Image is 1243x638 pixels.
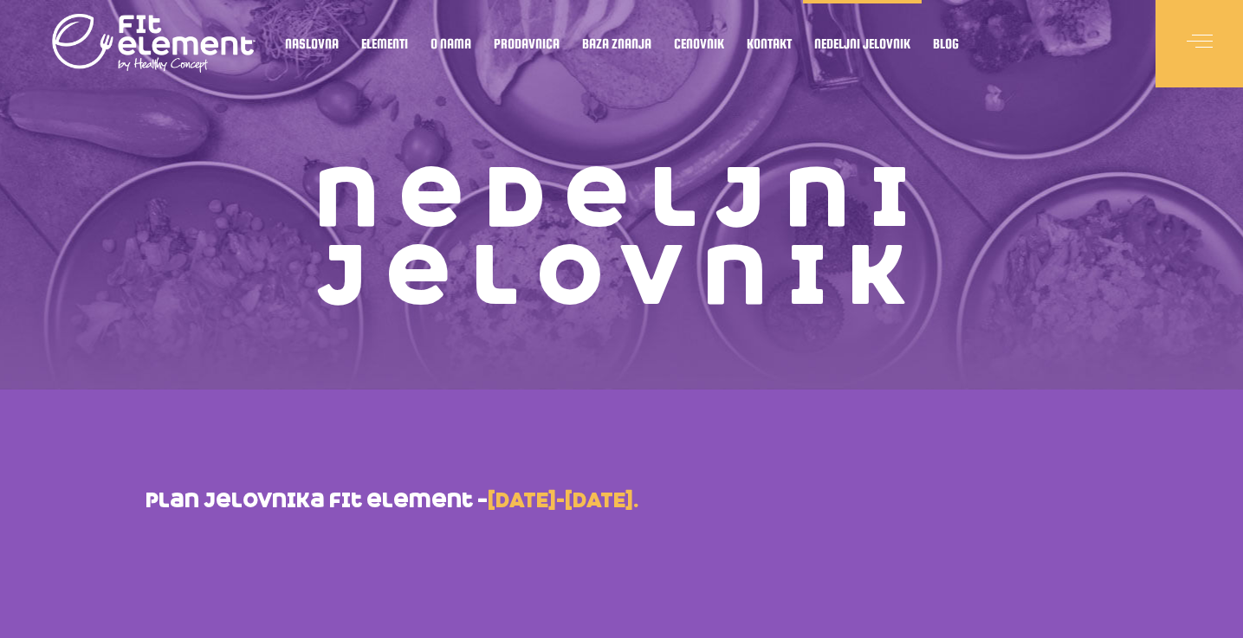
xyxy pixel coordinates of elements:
span: Cenovnik [674,39,724,48]
span: Blog [933,39,959,48]
h1: Nedeljni jelovnik [146,160,1098,316]
span: Naslovna [285,39,339,48]
span: Elementi [361,39,408,48]
span: Baza znanja [582,39,651,48]
span: Kontakt [747,39,792,48]
img: logo light [52,9,256,78]
span: Prodavnica [494,39,560,48]
p: plan jelovnika fit element – [146,485,1098,517]
strong: [DATE]-[DATE]. [488,488,638,513]
span: Nedeljni jelovnik [814,39,910,48]
span: O nama [431,39,471,48]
